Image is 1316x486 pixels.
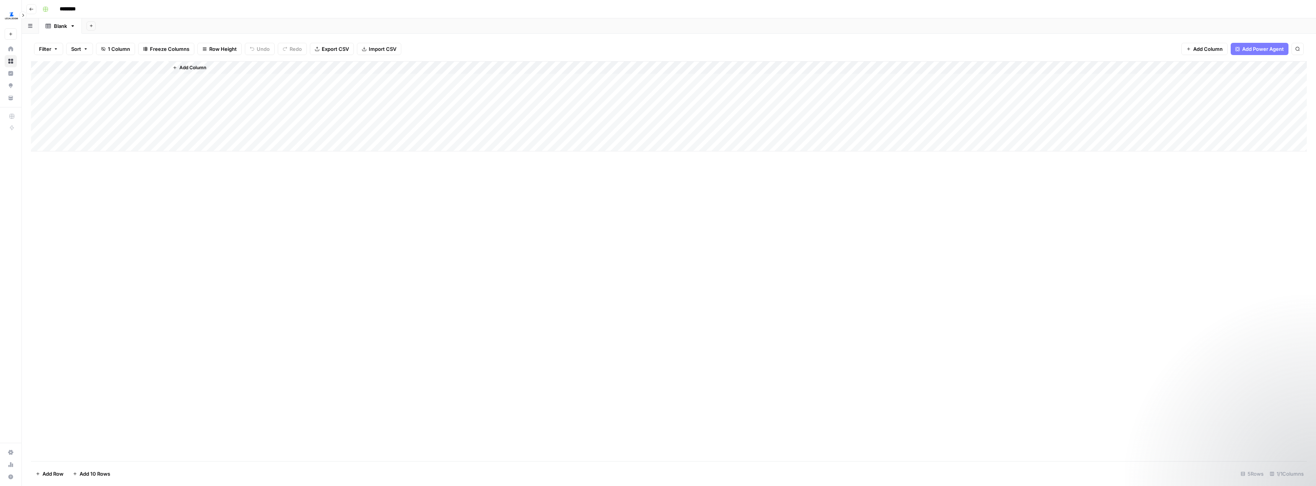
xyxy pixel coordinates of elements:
span: Import CSV [369,45,396,53]
span: Add Power Agent [1242,45,1284,53]
a: Browse [5,55,17,67]
button: Add Column [169,63,209,73]
button: Redo [278,43,307,55]
span: Undo [257,45,270,53]
a: Home [5,43,17,55]
button: Row Height [197,43,242,55]
span: Export CSV [322,45,349,53]
button: Freeze Columns [138,43,194,55]
span: Freeze Columns [150,45,189,53]
button: Add Column [1181,43,1228,55]
a: Blank [39,18,82,34]
span: Add Column [1193,45,1223,53]
a: Opportunities [5,80,17,92]
button: Workspace: LegalZoom [5,6,17,25]
a: Your Data [5,92,17,104]
button: Filter [34,43,63,55]
button: Sort [66,43,93,55]
span: Add 10 Rows [80,470,110,478]
span: Redo [290,45,302,53]
button: Undo [245,43,275,55]
span: Filter [39,45,51,53]
a: Settings [5,446,17,458]
button: Export CSV [310,43,354,55]
div: Blank [54,22,67,30]
a: Insights [5,67,17,80]
img: LegalZoom Logo [5,9,18,23]
button: Help + Support [5,471,17,483]
button: Add Power Agent [1231,43,1288,55]
button: Import CSV [357,43,401,55]
a: Usage [5,458,17,471]
span: Row Height [209,45,237,53]
button: 1 Column [96,43,135,55]
div: 1/1 Columns [1267,468,1307,480]
span: Add Column [179,64,206,71]
span: Sort [71,45,81,53]
span: 1 Column [108,45,130,53]
button: Add 10 Rows [68,468,115,480]
span: Add Row [42,470,64,478]
button: Add Row [31,468,68,480]
div: 5 Rows [1238,468,1267,480]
